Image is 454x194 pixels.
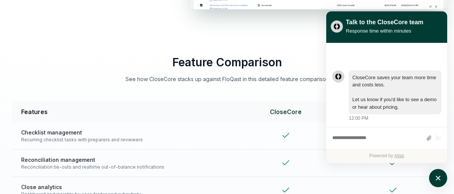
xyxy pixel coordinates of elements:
button: Attach files by clicking or dropping files here [426,135,432,141]
img: yblje5SQxOoZuw2TcITt_icon.png [331,20,343,33]
th: Features [12,101,227,122]
button: atlas-launcher [429,169,447,187]
div: atlas-message-author-avatar [332,70,344,83]
span: Reconciliation management [21,156,218,164]
div: atlas-composer [332,131,441,145]
span: Reconciliation tie-outs and realtime out-of-balance notifications [21,164,218,171]
div: Powered by [326,149,447,163]
div: atlas-ticket [326,43,447,163]
div: Response time within minutes [346,27,423,35]
div: atlas-message-text [352,74,438,111]
th: CloseCore [227,101,345,122]
div: 12:00 PM [349,115,368,122]
div: atlas-message [332,70,441,122]
span: Close analytics [21,183,218,191]
span: Recurring checklist tasks with preparers and reviewers [21,136,218,143]
h2: Feature Comparison [12,55,442,69]
p: See how CloseCore stacks up against FloQast in this detailed feature comparison [100,75,354,83]
a: Atlas [394,153,404,158]
div: Talk to the CloseCore team [346,18,423,27]
div: Thursday, October 2, 12:00 PM [349,70,441,122]
div: atlas-message-bubble [349,70,441,114]
span: Checklist management [21,128,218,136]
div: atlas-window [326,11,447,163]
